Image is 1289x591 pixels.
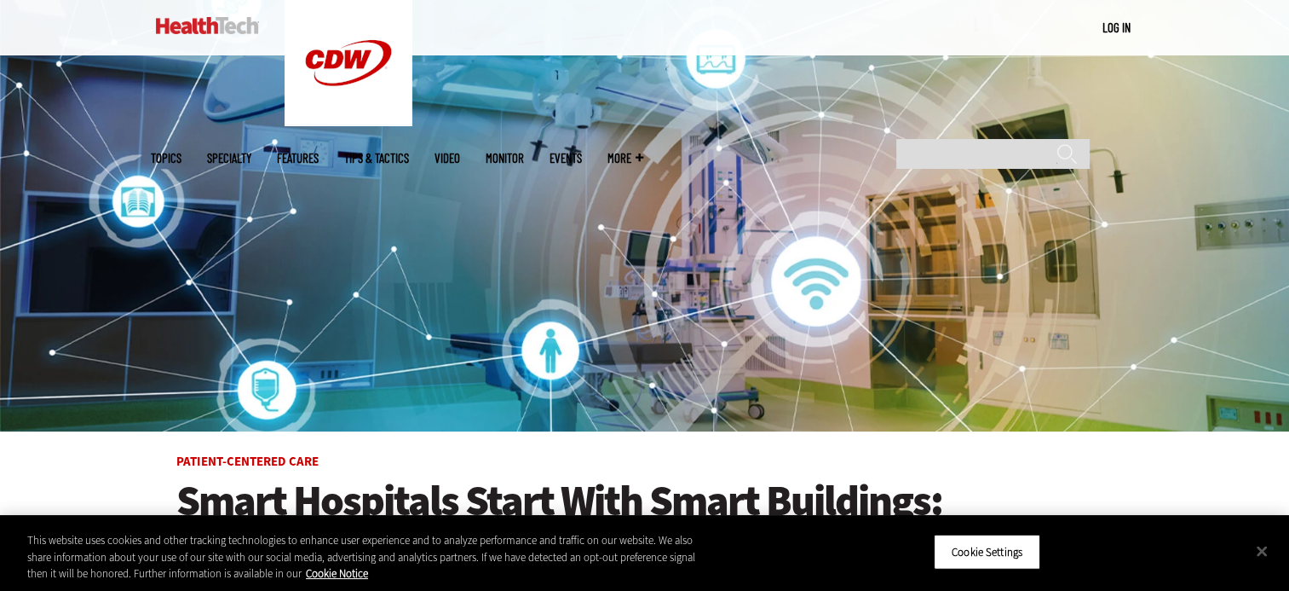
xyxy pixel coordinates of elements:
a: More information about your privacy [306,566,368,581]
span: More [607,152,643,165]
a: Events [550,152,582,165]
span: Topics [151,152,181,165]
span: Specialty [207,152,251,165]
a: Patient-Centered Care [176,453,319,470]
div: This website uses cookies and other tracking technologies to enhance user experience and to analy... [27,532,709,582]
a: MonITor [486,152,524,165]
button: Close [1243,532,1280,570]
div: User menu [1102,19,1131,37]
a: Video [434,152,460,165]
a: Log in [1102,20,1131,35]
a: Smart Hospitals Start With Smart Buildings: Automation's Role in Patient-Centric Care [176,478,1113,571]
a: Tips & Tactics [344,152,409,165]
button: Cookie Settings [934,534,1040,570]
img: Home [156,17,259,34]
a: CDW [285,113,412,130]
a: Features [277,152,319,165]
